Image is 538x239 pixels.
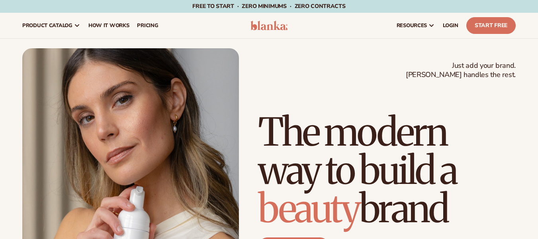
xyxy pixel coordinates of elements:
span: Just add your brand. [PERSON_NAME] handles the rest. [406,61,516,80]
a: LOGIN [439,13,462,38]
span: beauty [258,185,359,233]
a: product catalog [18,13,84,38]
span: How It Works [88,22,129,29]
span: resources [397,22,427,29]
span: LOGIN [443,22,458,29]
span: pricing [137,22,158,29]
a: Start Free [466,17,516,34]
a: How It Works [84,13,133,38]
span: Free to start · ZERO minimums · ZERO contracts [192,2,345,10]
h1: The modern way to build a brand [258,113,516,228]
a: pricing [133,13,162,38]
img: logo [250,21,288,30]
span: product catalog [22,22,72,29]
a: resources [393,13,439,38]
